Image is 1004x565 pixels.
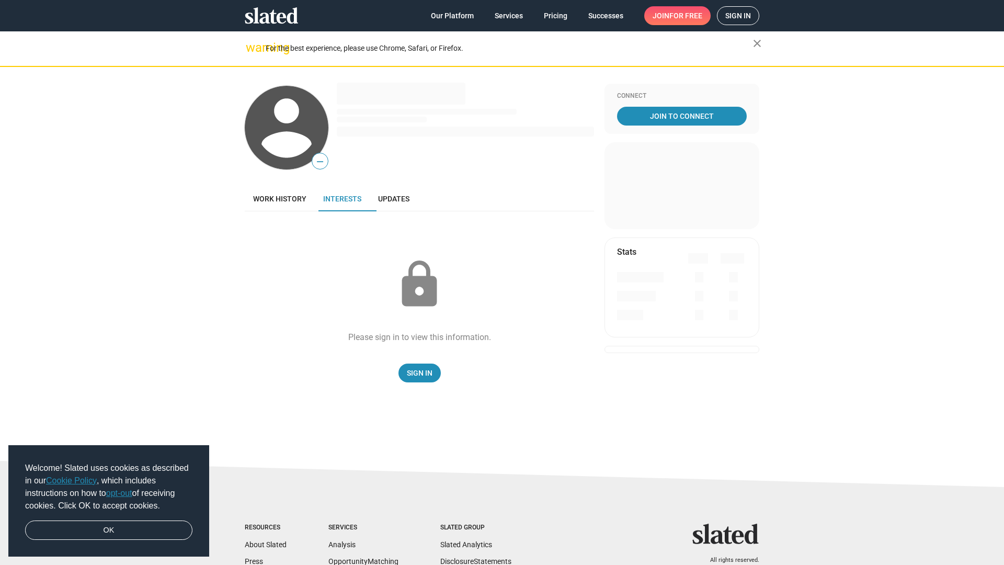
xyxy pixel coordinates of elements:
span: Join To Connect [619,107,745,126]
mat-icon: warning [246,41,258,54]
a: Analysis [328,540,356,549]
div: Please sign in to view this information. [348,332,491,343]
a: Sign In [398,364,441,382]
a: Successes [580,6,632,25]
span: Work history [253,195,306,203]
mat-card-title: Stats [617,246,636,257]
a: Sign in [717,6,759,25]
a: dismiss cookie message [25,521,192,540]
a: opt-out [106,489,132,498]
div: Connect [617,92,747,100]
a: Join To Connect [617,107,747,126]
span: Join [653,6,702,25]
span: for free [669,6,702,25]
span: Interests [323,195,361,203]
span: Pricing [544,6,567,25]
a: About Slated [245,540,287,549]
span: Sign in [725,7,751,25]
a: Services [486,6,531,25]
a: Cookie Policy [46,476,97,485]
div: Slated Group [440,524,511,532]
a: Interests [315,186,370,211]
a: Our Platform [423,6,482,25]
a: Updates [370,186,418,211]
span: Welcome! Slated uses cookies as described in our , which includes instructions on how to of recei... [25,462,192,512]
a: Work history [245,186,315,211]
div: Resources [245,524,287,532]
mat-icon: lock [393,258,446,311]
div: Services [328,524,398,532]
div: For the best experience, please use Chrome, Safari, or Firefox. [266,41,753,55]
a: Slated Analytics [440,540,492,549]
span: Services [495,6,523,25]
span: — [312,155,328,168]
span: Sign In [407,364,432,382]
div: cookieconsent [8,445,209,557]
a: Joinfor free [644,6,711,25]
span: Successes [588,6,623,25]
a: Pricing [535,6,576,25]
span: Updates [378,195,409,203]
span: Our Platform [431,6,474,25]
mat-icon: close [751,37,763,50]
